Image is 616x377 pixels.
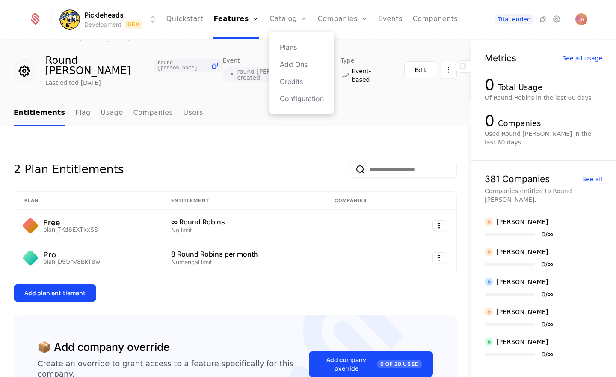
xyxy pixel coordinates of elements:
div: Of Round Robins in the last 60 days [485,93,602,102]
div: 2 Plan Entitlements [14,161,124,178]
div: Used Round [PERSON_NAME] in the last 60 days [485,129,602,147]
a: Trial ended [495,14,534,24]
div: [PERSON_NAME] [497,218,548,226]
div: [PERSON_NAME] [497,278,548,286]
div: 0 / ∞ [542,231,553,237]
div: 📦 Add company override [38,339,170,356]
button: Select action [432,220,446,231]
img: Amanda Krueger [485,278,493,286]
a: Entitlements [14,101,65,126]
div: 0 [485,76,495,93]
a: Credits [280,76,324,87]
div: 0 / ∞ [542,351,553,357]
span: Event-based [352,67,380,84]
div: 0 / ∞ [542,321,553,327]
span: Event [223,57,240,63]
div: Free [43,219,98,227]
div: See all [582,176,602,182]
a: Plans [280,42,324,52]
div: 0 / ∞ [542,261,553,267]
div: Last edited [DATE] [45,78,101,87]
a: Settings [551,14,562,24]
div: plan_TKd6EXTkxSS [43,227,98,233]
span: round-[PERSON_NAME]-created [237,69,313,81]
img: Alex Rousskov [485,248,493,256]
a: Add Ons [280,59,324,69]
div: [PERSON_NAME] [497,308,548,316]
div: 0 / ∞ [542,291,553,297]
a: Companies [133,101,173,126]
a: Usage [101,101,123,126]
img: Pickleheads [59,9,80,30]
button: Edit [404,61,437,78]
div: 8 Round Robins per month [171,251,314,257]
img: Jeff Gordon [575,13,587,25]
div: No limit [171,227,314,233]
a: Integrations [538,14,548,24]
span: Dev [125,20,142,29]
a: Flag [75,101,90,126]
span: Pickleheads [84,10,124,20]
div: See all usage [562,55,602,61]
div: Add plan entitlement [24,289,86,297]
div: Total Usage [498,81,542,93]
div: Companies entitled to Round [PERSON_NAME]. [485,187,602,204]
span: 0 of 20 Used [377,360,422,368]
div: 0 [485,112,495,129]
div: plan_D5Qnv8BkT8w [43,259,100,265]
span: Type [341,57,354,63]
a: Configuration [280,93,324,104]
span: round-[PERSON_NAME] [157,60,207,71]
div: Development [84,20,121,29]
button: Select environment [62,10,158,29]
div: [PERSON_NAME] [497,338,548,346]
ul: Choose Sub Page [14,101,203,126]
button: Open user button [575,13,587,25]
div: Add company override [320,356,422,373]
div: [PERSON_NAME] [497,248,548,256]
div: Edit [415,66,426,74]
div: Companies [498,117,541,129]
div: 381 Companies [485,174,550,183]
nav: Main [14,101,457,126]
button: Select action [432,252,446,263]
button: Add plan entitlement [14,284,96,302]
img: Alex Moreno [485,218,493,226]
a: Users [183,101,203,126]
div: Round [PERSON_NAME] [45,55,223,76]
th: Companies [324,192,404,210]
div: Pro [43,251,100,259]
div: Numerical limit [171,259,314,265]
div: Metrics [485,54,516,63]
img: Alan Kang [485,338,493,346]
th: Entitlement [161,192,324,210]
button: Add company override0 of 20 Used [309,351,433,377]
th: Plan [14,192,161,210]
button: Select action [441,61,457,78]
img: Abel Lopez [485,308,493,316]
div: ∞ Round Robins [171,218,314,225]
